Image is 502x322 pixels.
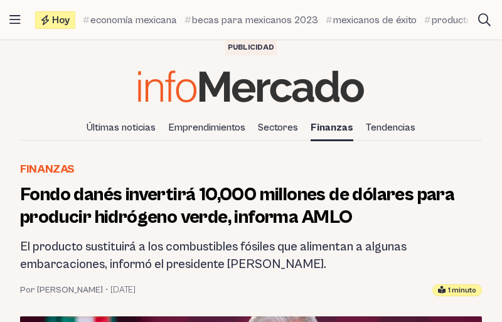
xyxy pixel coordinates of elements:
span: Hoy [52,15,70,25]
a: Últimas noticias [82,117,161,138]
div: Publicidad [225,40,277,55]
h2: El producto sustituirá a los combustibles fósiles que alimentan a algunas embarcaciones, informó ... [20,239,482,274]
a: economía mexicana [83,13,177,28]
span: economía mexicana [90,13,177,28]
a: Sectores [253,117,303,138]
a: Finanzas [20,161,75,178]
a: Emprendimientos [163,117,250,138]
span: • [105,284,108,296]
a: Finanzas [306,117,358,138]
img: Infomercado México logo [138,70,364,102]
time: 24 noviembre, 2023 12:36 [110,284,136,296]
a: becas para mexicanos 2023 [184,13,318,28]
span: becas para mexicanos 2023 [192,13,318,28]
a: mexicanos de éxito [326,13,417,28]
span: mexicanos de éxito [333,13,417,28]
div: Tiempo estimado de lectura: 1 minuto [432,284,482,296]
a: Tendencias [361,117,420,138]
a: Por [PERSON_NAME] [20,284,103,296]
h1: Fondo danés invertirá 10,000 millones de dólares para producir hidrógeno verde, informa AMLO [20,183,482,228]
